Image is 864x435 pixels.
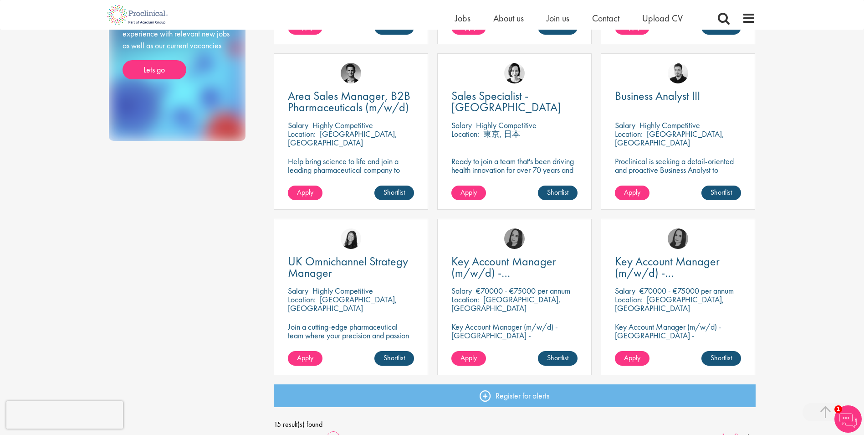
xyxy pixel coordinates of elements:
span: Apply [460,353,477,362]
a: Jobs [455,12,470,24]
span: Salary [615,120,635,130]
span: Location: [288,129,316,139]
img: Max Slevogt [341,63,361,83]
p: Join a cutting-edge pharmaceutical team where your precision and passion for strategy will help s... [288,322,414,357]
a: Apply [288,186,322,200]
a: Shortlist [374,351,414,366]
p: 東京, 日本 [483,129,520,139]
span: Key Account Manager (m/w/d) - [GEOGRAPHIC_DATA] [615,254,725,292]
p: [GEOGRAPHIC_DATA], [GEOGRAPHIC_DATA] [288,294,397,313]
span: Location: [288,294,316,305]
p: €70000 - €75000 per annum [639,285,734,296]
span: Salary [288,120,308,130]
a: Shortlist [374,186,414,200]
a: Apply [451,351,486,366]
p: Proclinical is seeking a detail-oriented and proactive Business Analyst to support pharmaceutical... [615,157,741,200]
span: Apply [624,187,640,197]
p: [GEOGRAPHIC_DATA], [GEOGRAPHIC_DATA] [288,129,397,148]
span: 15 result(s) found [274,418,756,431]
a: Shortlist [701,351,741,366]
span: Key Account Manager (m/w/d) - [GEOGRAPHIC_DATA] [451,254,561,292]
span: Business Analyst III [615,88,700,104]
a: Lets go [123,60,186,79]
a: Key Account Manager (m/w/d) - [GEOGRAPHIC_DATA] [615,256,741,279]
a: Key Account Manager (m/w/d) - [GEOGRAPHIC_DATA] [451,256,578,279]
img: Anna Klemencic [668,228,688,249]
p: Key Account Manager (m/w/d) - [GEOGRAPHIC_DATA] - [GEOGRAPHIC_DATA] [615,322,741,348]
span: UK Omnichannel Strategy Manager [288,254,408,280]
span: Location: [615,294,643,305]
img: Nic Choa [504,63,525,83]
span: Location: [451,129,479,139]
span: Salary [451,120,472,130]
span: Apply [460,187,477,197]
img: Chatbot [834,405,862,433]
a: Business Analyst III [615,90,741,102]
a: Contact [592,12,619,24]
a: Apply [615,351,649,366]
img: Anderson Maldonado [668,63,688,83]
span: Area Sales Manager, B2B Pharmaceuticals (m/w/d) [288,88,410,115]
a: About us [493,12,524,24]
span: Sales Specialist - [GEOGRAPHIC_DATA] [451,88,561,115]
p: [GEOGRAPHIC_DATA], [GEOGRAPHIC_DATA] [615,294,724,313]
img: Numhom Sudsok [341,228,361,249]
p: Highly Competitive [639,120,700,130]
span: Location: [451,294,479,305]
span: Apply [297,187,313,197]
a: Upload CV [642,12,683,24]
span: Apply [297,353,313,362]
p: Ready to join a team that's been driving health innovation for over 70 years and build a career y... [451,157,578,192]
p: Highly Competitive [312,285,373,296]
p: [GEOGRAPHIC_DATA], [GEOGRAPHIC_DATA] [451,294,561,313]
a: UK Omnichannel Strategy Manager [288,256,414,279]
a: Register for alerts [274,384,756,407]
iframe: reCAPTCHA [6,401,123,429]
a: Area Sales Manager, B2B Pharmaceuticals (m/w/d) [288,90,414,113]
p: Highly Competitive [312,120,373,130]
a: Apply [615,186,649,200]
a: Apply [288,351,322,366]
p: Help bring science to life and join a leading pharmaceutical company to play a key role in drivin... [288,157,414,192]
span: Salary [288,285,308,296]
p: [GEOGRAPHIC_DATA], [GEOGRAPHIC_DATA] [615,129,724,148]
div: Send Proclinical your cv now! We will instantly match your skills & experience with relevant new ... [123,5,232,80]
span: Location: [615,129,643,139]
span: Salary [451,285,472,296]
img: Anna Klemencic [504,228,525,249]
a: Shortlist [538,351,578,366]
p: Key Account Manager (m/w/d) - [GEOGRAPHIC_DATA] - [GEOGRAPHIC_DATA] [451,322,578,348]
p: €70000 - €75000 per annum [476,285,570,296]
p: Highly Competitive [476,120,537,130]
span: Apply [624,353,640,362]
a: Shortlist [701,186,741,200]
a: Shortlist [538,186,578,200]
span: 1 [834,405,842,413]
a: Join us [547,12,569,24]
a: Apply [451,186,486,200]
span: Salary [615,285,635,296]
a: Sales Specialist - [GEOGRAPHIC_DATA] [451,90,578,113]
